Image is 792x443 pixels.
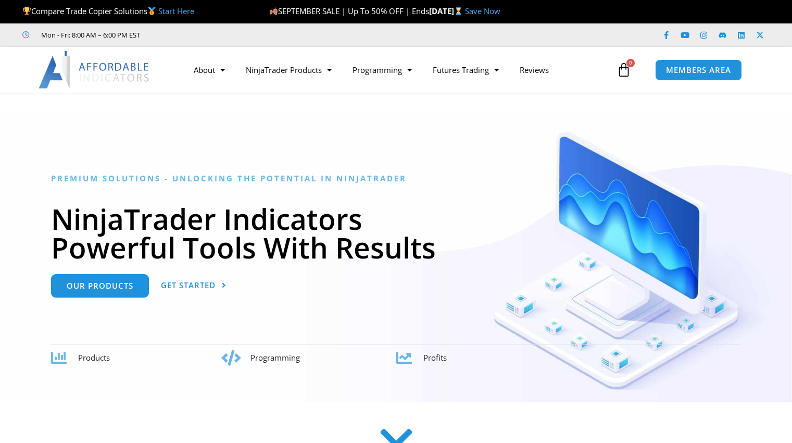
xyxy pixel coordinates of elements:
[161,274,227,298] a: Get Started
[183,58,235,82] a: About
[269,6,429,16] span: SEPTEMBER SALE | Up To 50% OFF | Ends
[22,6,194,16] span: Compare Trade Copier Solutions
[39,29,140,41] span: Mon - Fri: 8:00 AM – 6:00 PM EST
[509,58,559,82] a: Reviews
[51,174,741,183] h6: Premium Solutions - Unlocking the Potential in NinjaTrader
[601,55,647,85] a: 0
[51,274,149,298] a: Our Products
[666,66,731,74] span: MEMBERS AREA
[455,7,462,15] img: ⌛
[342,58,422,82] a: Programming
[429,6,465,16] strong: [DATE]
[250,352,300,363] span: Programming
[465,6,500,16] a: Save Now
[270,7,278,15] img: 🍂
[155,30,311,40] iframe: Customer reviews powered by Trustpilot
[161,281,216,289] span: Get Started
[626,59,635,67] span: 0
[51,204,741,262] h1: NinjaTrader Indicators Powerful Tools With Results
[23,7,31,15] img: 🏆
[423,352,447,363] span: Profits
[158,6,194,16] a: Start Here
[422,58,509,82] a: Futures Trading
[183,58,614,82] nav: Menu
[78,352,110,363] span: Products
[39,51,150,89] img: LogoAI | Affordable Indicators – NinjaTrader
[148,7,156,15] img: 🥇
[67,282,133,290] span: Our Products
[655,59,742,81] a: MEMBERS AREA
[235,58,342,82] a: NinjaTrader Products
